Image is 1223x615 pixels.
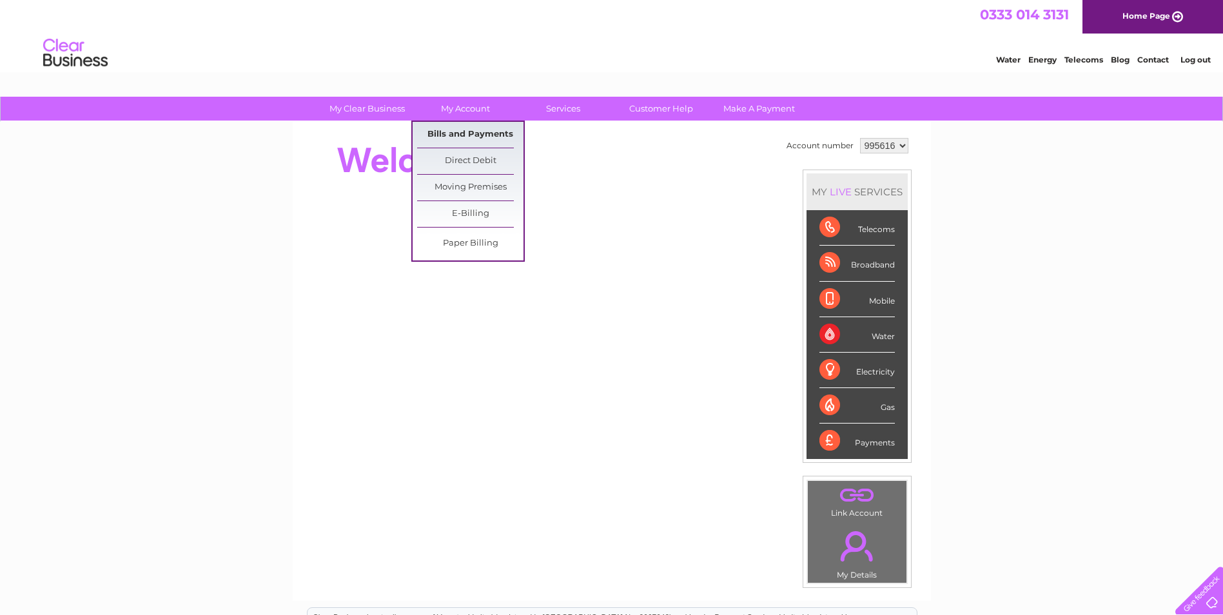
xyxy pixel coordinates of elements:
[827,186,854,198] div: LIVE
[510,97,616,121] a: Services
[417,148,523,174] a: Direct Debit
[819,424,895,458] div: Payments
[1180,55,1211,64] a: Log out
[811,484,903,507] a: .
[1028,55,1057,64] a: Energy
[811,523,903,569] a: .
[783,135,857,157] td: Account number
[807,173,908,210] div: MY SERVICES
[1137,55,1169,64] a: Contact
[819,317,895,353] div: Water
[807,480,907,521] td: Link Account
[308,7,917,63] div: Clear Business is a trading name of Verastar Limited (registered in [GEOGRAPHIC_DATA] No. 3667643...
[1111,55,1130,64] a: Blog
[43,34,108,73] img: logo.png
[1064,55,1103,64] a: Telecoms
[819,210,895,246] div: Telecoms
[706,97,812,121] a: Make A Payment
[314,97,420,121] a: My Clear Business
[819,388,895,424] div: Gas
[996,55,1021,64] a: Water
[608,97,714,121] a: Customer Help
[417,231,523,257] a: Paper Billing
[807,520,907,583] td: My Details
[417,122,523,148] a: Bills and Payments
[819,246,895,281] div: Broadband
[980,6,1069,23] a: 0333 014 3131
[819,282,895,317] div: Mobile
[417,175,523,200] a: Moving Premises
[819,353,895,388] div: Electricity
[412,97,518,121] a: My Account
[417,201,523,227] a: E-Billing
